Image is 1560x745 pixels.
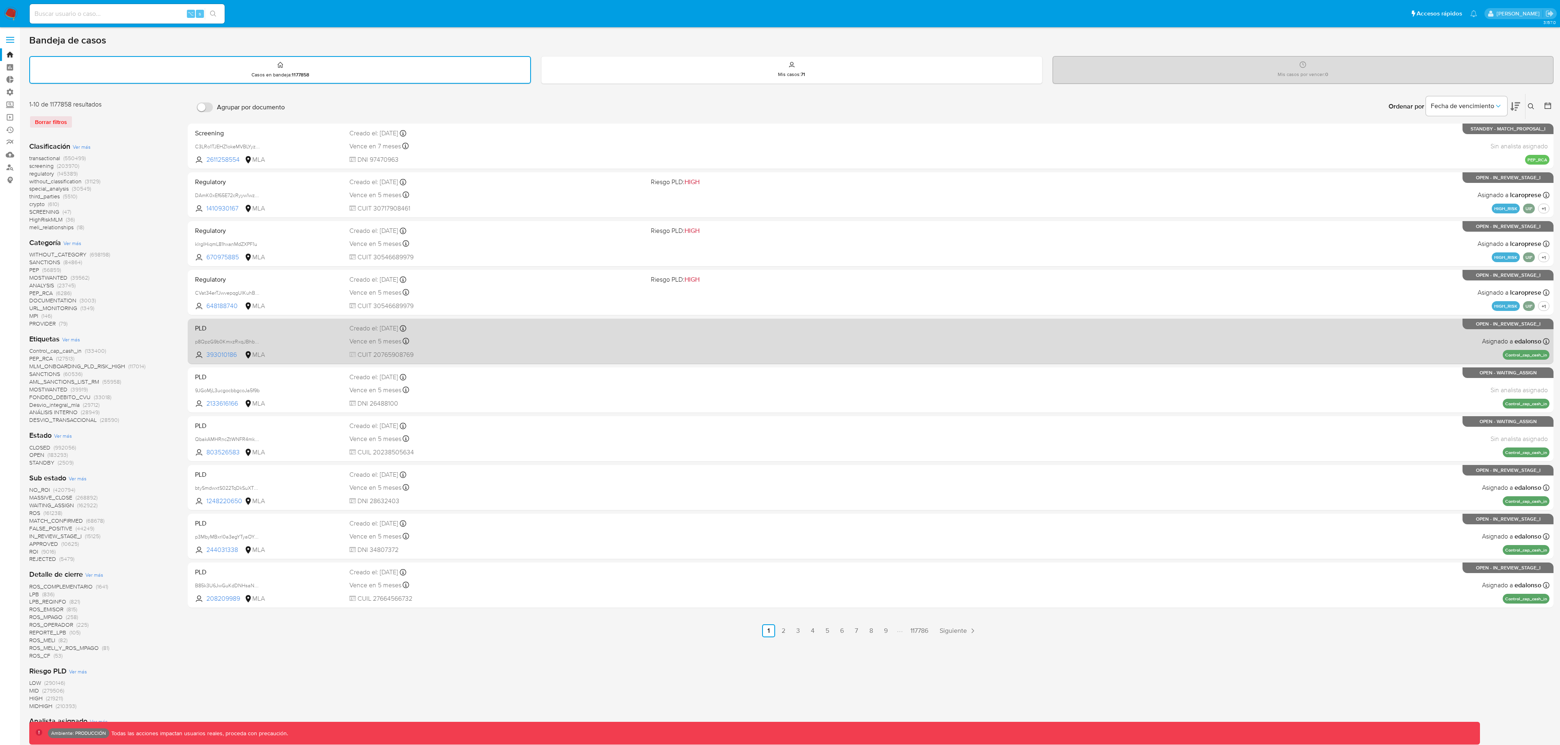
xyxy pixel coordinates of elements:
[51,732,106,735] p: Ambiente: PRODUCCIÓN
[109,730,288,737] p: Todas las acciones impactan usuarios reales, proceda con precaución.
[188,10,194,17] span: ⌥
[1545,9,1554,18] a: Salir
[1497,10,1543,17] p: leandrojossue.ramirez@mercadolibre.com.co
[1470,10,1477,17] a: Notificaciones
[30,9,225,19] input: Buscar usuario o caso...
[1417,9,1462,18] span: Accesos rápidos
[199,10,201,17] span: s
[205,8,221,20] button: search-icon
